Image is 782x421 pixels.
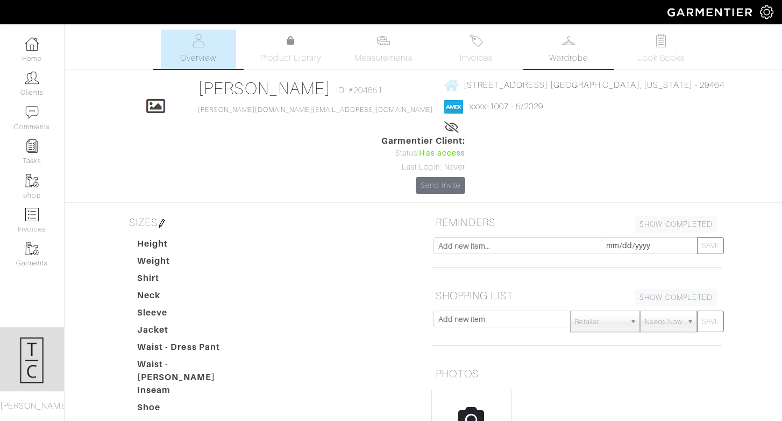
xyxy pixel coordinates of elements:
span: Invoices [460,52,493,65]
img: wardrobe-487a4870c1b7c33e795ec22d11cfc2ed9d08956e64fb3008fe2437562e282088.svg [562,34,575,47]
h5: SHOPPING LIST [431,285,722,306]
button: SAVE [697,311,724,332]
img: clients-icon-6bae9207a08558b7cb47a8932f037763ab4055f8c8b6bfacd5dc20c3e0201464.png [25,71,39,85]
dt: Inseam [129,384,252,401]
span: Garmentier Client: [381,135,465,148]
a: xxxx-1007 - 5/2029 [470,102,543,111]
dt: Height [129,237,252,255]
a: Look Books [623,30,699,69]
dt: Shoe [129,401,252,418]
dt: Shirt [129,272,252,289]
img: orders-27d20c2124de7fd6de4e0e44c1d41de31381a507db9b33961299e4e07d508b8c.svg [470,34,483,47]
span: [STREET_ADDRESS] [GEOGRAPHIC_DATA], [US_STATE] - 29464 [464,80,724,90]
h5: REMINDERS [431,212,722,233]
span: Wardrobe [549,52,588,65]
dt: Sleeve [129,306,252,324]
img: comment-icon-a0a6a9ef722e966f86d9cbdc48e553b5cf19dbc54f86b18d962a5391bc8f6eb6.png [25,106,39,119]
img: garments-icon-b7da505a4dc4fd61783c78ac3ca0ef83fa9d6f193b1c9dc38574b1d14d53ca28.png [25,174,39,187]
span: Measurements [354,52,413,65]
img: measurements-466bbee1fd09ba9460f595b01e5d73f9e2bff037440d3c8f018324cb6cdf7a4a.svg [376,34,390,47]
a: SHOW COMPLETED [635,216,717,233]
a: [PERSON_NAME][DOMAIN_NAME][EMAIL_ADDRESS][DOMAIN_NAME] [198,106,433,114]
dt: Waist - [PERSON_NAME] [129,358,252,384]
img: dashboard-icon-dbcd8f5a0b271acd01030246c82b418ddd0df26cd7fceb0bd07c9910d44c42f6.png [25,37,39,51]
span: Has access [419,148,465,159]
img: garmentier-logo-header-white-b43fb05a5012e4ada735d5af1a66efaba907eab6374d6393d1fbf88cb4ef424d.png [662,3,760,22]
dt: Weight [129,255,252,272]
img: orders-icon-0abe47150d42831381b5fb84f609e132dff9fe21cb692f30cb5eec754e2cba89.png [25,208,39,221]
a: Wardrobe [531,30,606,69]
dt: Waist - Dress Pant [129,341,252,358]
h5: PHOTOS [431,363,722,384]
div: Last Login: Never [381,162,465,173]
a: [STREET_ADDRESS] [GEOGRAPHIC_DATA], [US_STATE] - 29464 [444,78,724,92]
div: Status: [381,148,465,159]
h5: SIZES [125,212,415,233]
span: Overview [180,52,216,65]
span: Product Library [260,52,321,65]
dt: Neck [129,289,252,306]
a: Invoices [438,30,514,69]
img: american_express-1200034d2e149cdf2cc7894a33a747db654cf6f8355cb502592f1d228b2ac700.png [444,100,463,114]
input: Add new item... [433,237,601,254]
button: SAVE [697,237,724,254]
img: garments-icon-b7da505a4dc4fd61783c78ac3ca0ef83fa9d6f193b1c9dc38574b1d14d53ca28.png [25,242,39,255]
span: ID: #204651 [336,84,383,97]
a: SHOW COMPLETED [635,289,717,306]
img: basicinfo-40fd8af6dae0f16599ec9e87c0ef1c0a1fdea2edbe929e3d69a839185d80c458.svg [191,34,205,47]
span: Retailer [575,311,625,333]
a: Send Invite [416,177,465,194]
img: reminder-icon-8004d30b9f0a5d33ae49ab947aed9ed385cf756f9e5892f1edd6e32f2345188e.png [25,139,39,153]
a: Overview [161,30,236,69]
img: gear-icon-white-bd11855cb880d31180b6d7d6211b90ccbf57a29d726f0c71d8c61bd08dd39cc2.png [760,5,773,19]
dt: Jacket [129,324,252,341]
img: pen-cf24a1663064a2ec1b9c1bd2387e9de7a2fa800b781884d57f21acf72779bad2.png [158,219,166,228]
span: Look Books [637,52,685,65]
img: todo-9ac3debb85659649dc8f770b8b6100bb5dab4b48dedcbae339e5042a72dfd3cc.svg [655,34,668,47]
input: Add new item [433,311,571,327]
a: [PERSON_NAME] [198,79,331,98]
a: Measurements [346,30,422,69]
a: Product Library [253,34,329,65]
span: Needs Now [645,311,683,333]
